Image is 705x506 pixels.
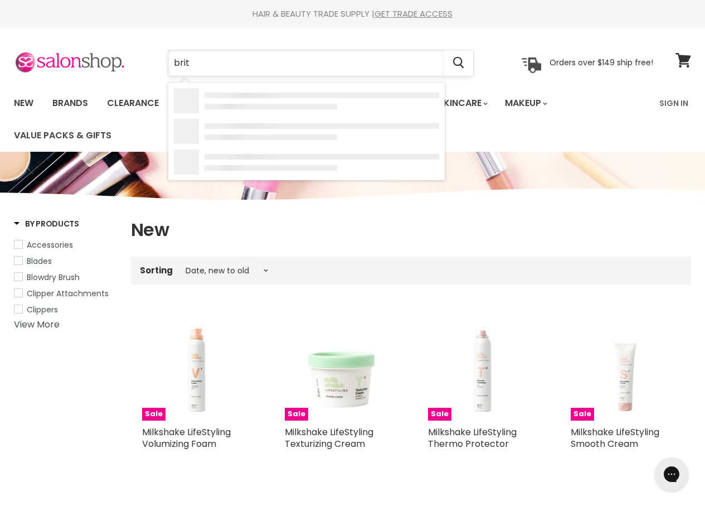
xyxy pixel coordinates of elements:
[285,426,373,450] a: Milkshake LifeStyling Texturizing Cream
[428,311,537,421] a: Milkshake LifeStyling Thermo ProtectorSale
[428,426,517,450] a: Milkshake LifeStyling Thermo Protector
[550,57,653,68] p: Orders over $149 ship free!
[142,311,251,421] a: Milkshake LifeStyling Volumizing FoamSale
[14,218,79,229] h3: By Products
[131,218,691,242] h1: New
[649,454,694,495] iframe: Gorgias live chat messenger
[6,87,653,152] ul: Main menu
[14,239,117,251] a: Accessories
[571,408,594,421] span: Sale
[571,311,680,421] img: Milkshake LifeStyling Smooth Cream
[428,311,537,421] img: Milkshake LifeStyling Thermo Protector
[430,91,494,115] a: Skincare
[444,50,473,76] button: Search
[27,239,73,250] span: Accessories
[571,426,659,450] a: Milkshake LifeStyling Smooth Cream
[571,311,680,421] a: Milkshake LifeStyling Smooth CreamSale
[6,91,42,115] a: New
[6,124,120,147] a: Value Packs & Gifts
[142,426,231,450] a: Milkshake LifeStyling Volumizing Foam
[44,91,96,115] a: Brands
[428,408,451,421] span: Sale
[14,287,117,300] a: Clipper Attachments
[285,311,394,421] a: Milkshake LifeStyling Texturizing CreamSale
[142,408,166,421] span: Sale
[285,408,308,421] span: Sale
[14,271,117,283] a: Blowdry Brush
[142,311,251,421] img: Milkshake LifeStyling Volumizing Foam
[14,255,117,267] a: Blades
[168,50,444,76] input: Search
[27,256,52,267] span: Blades
[653,91,695,115] a: Sign In
[285,311,394,421] img: Milkshake LifeStyling Texturizing Cream
[140,266,173,275] label: Sorting
[27,272,80,283] span: Blowdry Brush
[99,91,167,115] a: Clearance
[14,303,117,316] a: Clippers
[27,304,58,315] span: Clippers
[375,8,453,20] a: GET TRADE ACCESS
[168,50,474,76] form: Product
[27,288,109,299] span: Clipper Attachments
[14,318,60,331] a: View More
[497,91,554,115] a: Makeup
